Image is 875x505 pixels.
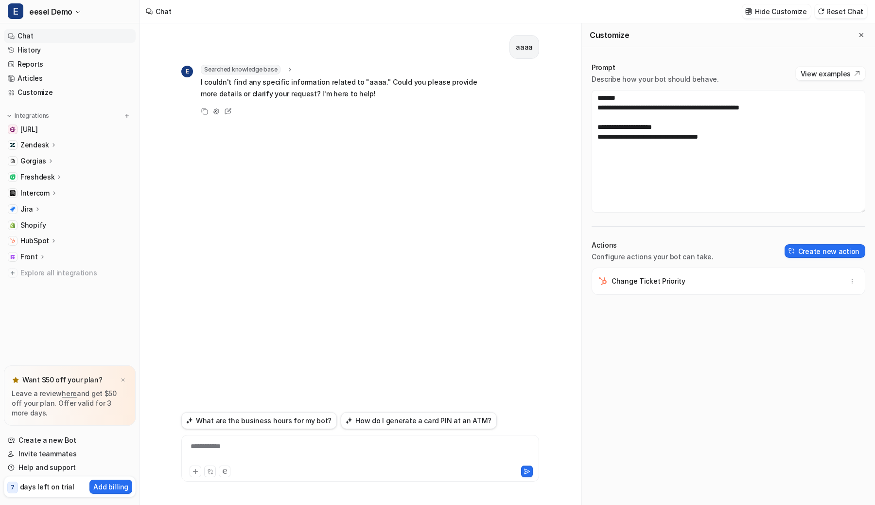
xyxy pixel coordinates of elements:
[93,482,128,492] p: Add billing
[20,140,49,150] p: Zendesk
[745,8,752,15] img: customize
[62,389,77,397] a: here
[4,111,52,121] button: Integrations
[12,389,128,418] p: Leave a review and get $50 off your plan. Offer valid for 3 more days.
[612,276,685,286] p: Change Ticket Priority
[20,156,46,166] p: Gorgias
[590,30,629,40] h2: Customize
[123,112,130,119] img: menu_add.svg
[818,8,824,15] img: reset
[20,265,132,281] span: Explore all integrations
[788,248,795,254] img: create-action-icon.svg
[341,412,497,429] button: How do I generate a card PIN at an ATM?
[10,222,16,228] img: Shopify
[10,174,16,180] img: Freshdesk
[856,29,867,41] button: Close flyout
[201,76,485,100] p: I couldn't find any specific information related to "aaaa." Could you please provide more details...
[156,6,172,17] div: Chat
[8,3,23,19] span: E
[181,412,337,429] button: What are the business hours for my bot?
[22,375,103,385] p: Want $50 off your plan?
[755,6,807,17] p: Hide Customize
[201,65,280,74] span: Searched knowledge base
[10,126,16,132] img: docs.eesel.ai
[4,447,136,461] a: Invite teammates
[516,41,533,53] p: aaaa
[6,112,13,119] img: expand menu
[4,72,136,85] a: Articles
[4,86,136,99] a: Customize
[4,266,136,280] a: Explore all integrations
[10,190,16,196] img: Intercom
[815,4,867,18] button: Reset Chat
[10,254,16,260] img: Front
[592,252,714,262] p: Configure actions your bot can take.
[796,67,865,80] button: View examples
[20,188,50,198] p: Intercom
[4,461,136,474] a: Help and support
[592,240,714,250] p: Actions
[20,482,74,492] p: days left on trial
[15,112,49,120] p: Integrations
[12,376,19,384] img: star
[10,206,16,212] img: Jira
[10,238,16,244] img: HubSpot
[4,123,136,136] a: docs.eesel.ai[URL]
[10,142,16,148] img: Zendesk
[20,172,54,182] p: Freshdesk
[20,204,33,214] p: Jira
[4,433,136,447] a: Create a new Bot
[11,483,15,492] p: 7
[742,4,811,18] button: Hide Customize
[20,252,38,262] p: Front
[20,236,49,246] p: HubSpot
[4,218,136,232] a: ShopifyShopify
[598,276,608,286] img: Change Ticket Priority icon
[120,377,126,383] img: x
[20,220,46,230] span: Shopify
[10,158,16,164] img: Gorgias
[89,480,132,494] button: Add billing
[20,125,38,134] span: [URL]
[592,63,719,72] p: Prompt
[785,244,865,258] button: Create new action
[592,74,719,84] p: Describe how your bot should behave.
[4,43,136,57] a: History
[29,5,72,18] span: eesel Demo
[181,66,193,77] span: E
[4,57,136,71] a: Reports
[4,29,136,43] a: Chat
[8,268,17,278] img: explore all integrations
